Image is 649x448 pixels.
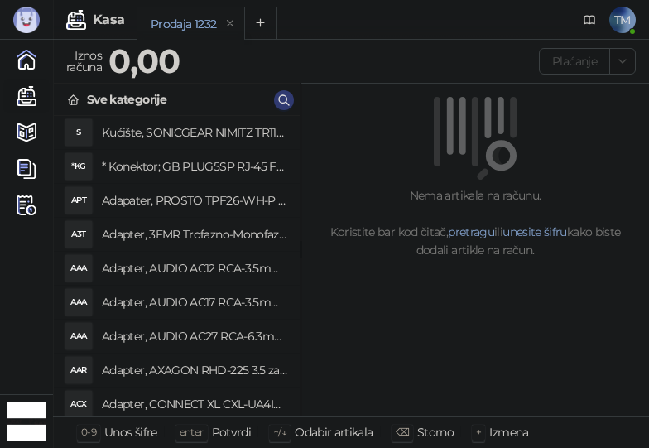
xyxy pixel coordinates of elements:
div: Unos šifre [104,422,157,443]
h4: Adapter, 3FMR Trofazno-Monofazni [102,221,287,248]
button: remove [219,17,241,31]
div: ACX [65,391,92,417]
div: Sve kategorije [87,90,166,108]
button: Add tab [244,7,277,40]
div: APT [65,187,92,214]
span: enter [180,426,204,438]
div: A3T [65,221,92,248]
div: Iznos računa [63,45,105,78]
a: Dokumentacija [576,7,603,33]
div: AAA [65,289,92,316]
div: Izmena [489,422,528,443]
a: unesite šifru [502,224,567,239]
h4: Adapter, AUDIO AC27 RCA-6.3mm stereo [102,323,287,349]
div: Potvrdi [212,422,252,443]
h4: Adapater, PROSTO TPF26-WH-P razdelnik [102,187,287,214]
div: AAR [65,357,92,383]
h4: Adapter, AUDIO AC12 RCA-3.5mm mono [102,255,287,282]
span: TM [609,7,636,33]
h4: Kućište, SONICGEAR NIMITZ TR1100 belo BEZ napajanja [102,119,287,146]
img: Logo [13,7,40,33]
h4: Adapter, CONNECT XL CXL-UA4IN1 putni univerzalni [102,391,287,417]
span: ⌫ [396,426,409,438]
div: Storno [417,422,454,443]
a: pretragu [448,224,494,239]
div: Kasa [93,13,124,26]
div: Prodaja 1232 [151,15,216,33]
img: 64x64-companyLogo-ae27db6e-dfce-48a1-b68e-83471bd1bffd.png [7,402,46,441]
button: Plaćanje [539,48,610,75]
strong: 0,00 [108,41,180,81]
span: ↑/↓ [273,426,286,438]
h4: Adapter, AUDIO AC17 RCA-3.5mm stereo [102,289,287,316]
div: S [65,119,92,146]
div: Nema artikala na računu. Koristite bar kod čitač, ili kako biste dodali artikle na račun. [321,186,629,259]
h4: Adapter, AXAGON RHD-225 3.5 za 2x2.5 [102,357,287,383]
div: Odabir artikala [295,422,373,443]
span: 0-9 [81,426,96,438]
div: AAA [65,255,92,282]
div: AAA [65,323,92,349]
div: grid [54,116,300,416]
h4: * Konektor; GB PLUG5SP RJ-45 FTP Kat.5 [102,153,287,180]
span: + [476,426,481,438]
